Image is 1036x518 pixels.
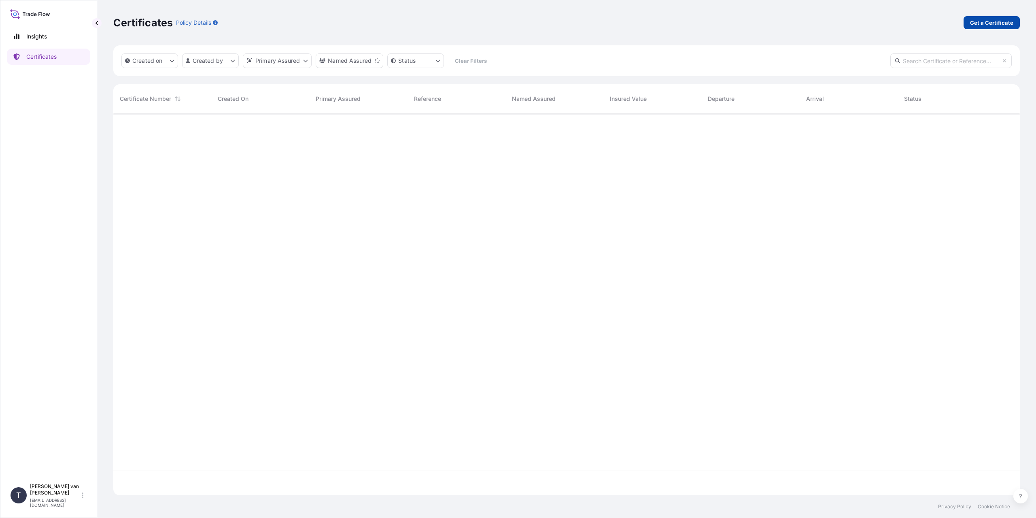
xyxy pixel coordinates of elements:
p: Clear Filters [455,57,487,65]
a: Cookie Notice [978,503,1010,510]
a: Get a Certificate [964,16,1020,29]
span: Insured Value [610,95,647,103]
button: certificateStatus Filter options [387,53,444,68]
p: [EMAIL_ADDRESS][DOMAIN_NAME] [30,498,80,507]
button: createdOn Filter options [121,53,178,68]
a: Privacy Policy [938,503,971,510]
span: Arrival [806,95,824,103]
p: Certificates [113,16,173,29]
p: Created by [193,57,223,65]
button: cargoOwner Filter options [316,53,383,68]
button: Clear Filters [448,54,493,67]
p: [PERSON_NAME] van [PERSON_NAME] [30,483,80,496]
span: Certificate Number [120,95,171,103]
p: Primary Assured [255,57,300,65]
a: Insights [7,28,90,45]
a: Certificates [7,49,90,65]
span: Departure [708,95,735,103]
p: Get a Certificate [970,19,1013,27]
p: Created on [132,57,163,65]
span: Primary Assured [316,95,361,103]
p: Named Assured [328,57,372,65]
span: Named Assured [512,95,556,103]
button: distributor Filter options [243,53,312,68]
span: Reference [414,95,441,103]
p: Insights [26,32,47,41]
button: Sort [173,94,183,104]
button: createdBy Filter options [182,53,239,68]
p: Policy Details [176,19,211,27]
span: Created On [218,95,248,103]
p: Certificates [26,53,57,61]
input: Search Certificate or Reference... [890,53,1012,68]
span: Status [904,95,921,103]
span: T [16,491,21,499]
p: Status [398,57,416,65]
